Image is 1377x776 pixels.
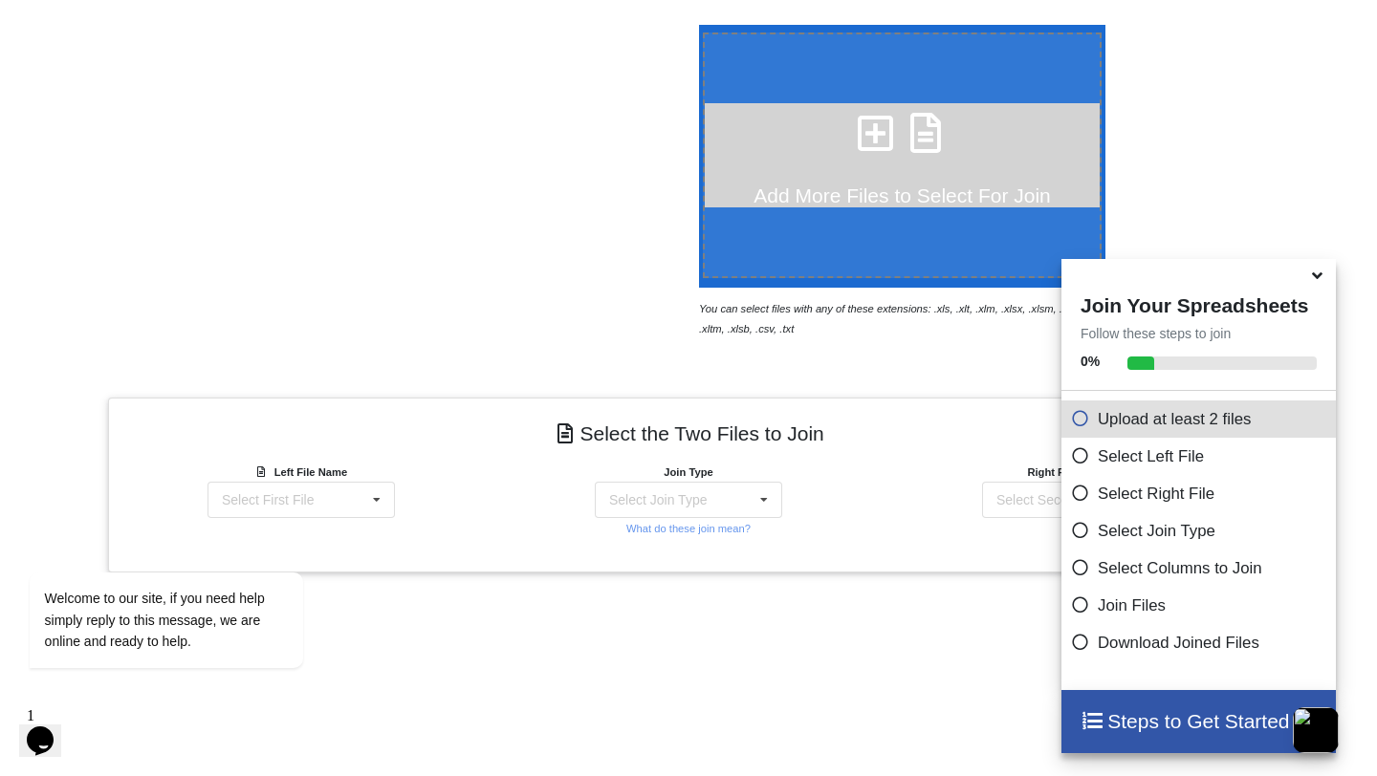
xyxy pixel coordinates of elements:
p: Select Right File [1071,482,1331,506]
h4: Join Your Spreadsheets [1061,289,1336,317]
p: Select Join Type [1071,519,1331,543]
p: Follow these steps to join [1061,324,1336,343]
h4: Steps to Get Started [1081,709,1317,733]
b: Join Type [664,466,712,478]
p: Join Files [1071,593,1331,617]
h4: Select the Two Files to Join [122,412,1256,455]
small: What do these join mean? [626,523,751,534]
i: You can select files with any of these extensions: .xls, .xlt, .xlm, .xlsx, .xlsm, .xltx, .xltm, ... [699,303,1082,334]
span: Add More Files to Select For Join [754,184,1050,206]
div: Select Join Type [609,493,707,507]
iframe: chat widget [19,700,80,757]
p: Upload at least 2 files [1071,407,1331,431]
p: Select Left File [1071,444,1331,468]
p: Download Joined Files [1071,631,1331,655]
iframe: chat widget [19,464,363,690]
div: Select Second File [996,493,1108,507]
b: Right File Name [1027,466,1124,478]
b: 0 % [1081,354,1100,369]
p: Select Columns to Join [1071,556,1331,580]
